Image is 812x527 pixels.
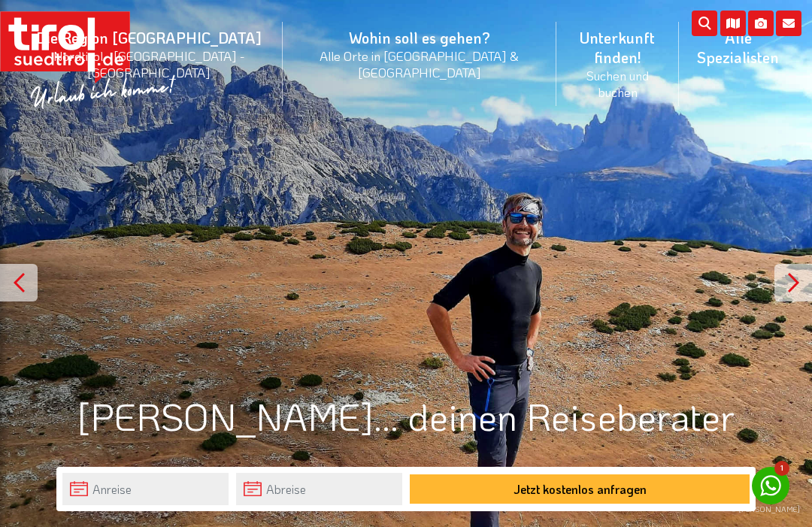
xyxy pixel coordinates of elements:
[301,47,538,80] small: Alle Orte in [GEOGRAPHIC_DATA] & [GEOGRAPHIC_DATA]
[748,11,774,36] i: Fotogalerie
[776,11,801,36] i: Kontakt
[62,473,229,505] input: Anreise
[720,11,746,36] i: Karte öffnen
[774,461,789,476] span: 1
[410,474,750,504] button: Jetzt kostenlos anfragen
[56,395,756,437] h1: [PERSON_NAME]... deinen Reiseberater
[33,47,265,80] small: Nordtirol - [GEOGRAPHIC_DATA] - [GEOGRAPHIC_DATA]
[15,11,283,97] a: Die Region [GEOGRAPHIC_DATA]Nordtirol - [GEOGRAPHIC_DATA] - [GEOGRAPHIC_DATA]
[752,467,789,504] a: 1
[283,11,556,97] a: Wohin soll es gehen?Alle Orte in [GEOGRAPHIC_DATA] & [GEOGRAPHIC_DATA]
[574,67,661,100] small: Suchen und buchen
[679,11,797,83] a: Alle Spezialisten
[236,473,402,505] input: Abreise
[556,11,679,117] a: Unterkunft finden!Suchen und buchen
